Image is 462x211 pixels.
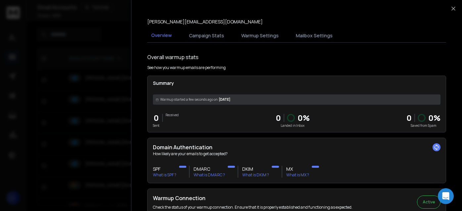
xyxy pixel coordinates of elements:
p: 0 % [298,113,310,123]
p: Received [165,113,179,118]
button: Active [417,195,440,209]
h3: MX [286,166,309,172]
p: What is SPF ? [153,172,176,178]
button: Mailbox Settings [292,28,337,43]
p: 0 [153,113,160,123]
p: Sent [153,123,160,128]
h2: Warmup Connection [153,194,352,202]
p: 0 % [428,113,440,123]
h3: DKIM [242,166,269,172]
h1: Overall warmup stats [147,53,199,61]
p: [PERSON_NAME][EMAIL_ADDRESS][DOMAIN_NAME] [147,18,263,25]
div: [DATE] [153,94,440,105]
p: Summary [153,80,440,87]
p: What is DKIM ? [242,172,269,178]
button: Campaign Stats [185,28,228,43]
strong: 0 [406,112,412,123]
p: What is DMARC ? [194,172,225,178]
h3: DMARC [194,166,225,172]
button: Overview [147,28,176,43]
p: 0 [276,113,281,123]
p: Saved from Spam [406,123,440,128]
div: Open Intercom Messenger [438,188,454,204]
p: How likely are your emails to get accepted? [153,151,440,157]
button: Warmup Settings [237,28,283,43]
p: See how you warmup emails are performing [147,65,226,70]
p: What is MX ? [286,172,309,178]
h2: Domain Authentication [153,143,440,151]
span: Warmup started a few seconds ago on [160,97,217,102]
p: Check the status of your warmup connection. Ensure that it is properly established and functionin... [153,205,352,210]
h3: SPF [153,166,176,172]
p: Landed in Inbox [276,123,310,128]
